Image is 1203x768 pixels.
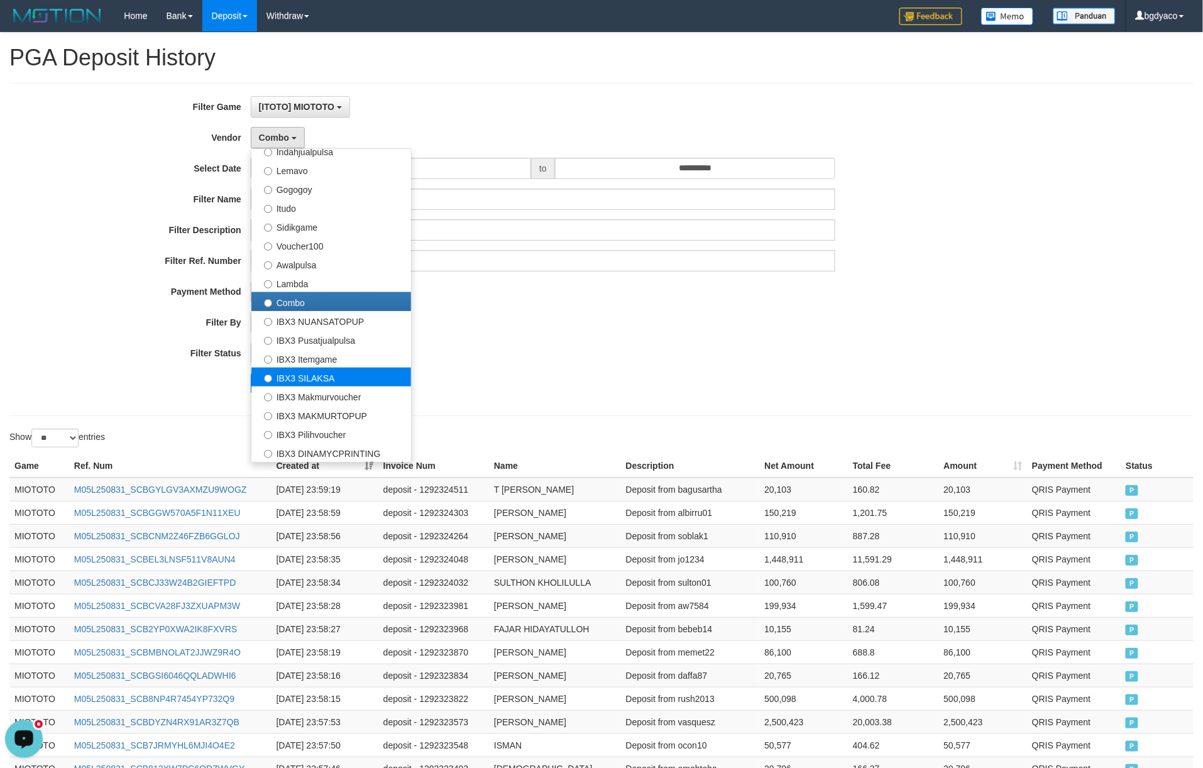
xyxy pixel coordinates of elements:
[939,454,1028,478] th: Amount: activate to sort column ascending
[5,5,43,43] button: Open LiveChat chat widget
[939,478,1028,502] td: 20,103
[272,640,378,664] td: [DATE] 23:58:19
[1027,733,1121,757] td: QRIS Payment
[621,733,760,757] td: Deposit from ocon10
[251,387,411,405] label: IBX3 Makmurvoucher
[9,571,69,594] td: MIOTOTO
[272,594,378,617] td: [DATE] 23:58:28
[264,261,272,270] input: Awalpulsa
[272,664,378,687] td: [DATE] 23:58:16
[1126,625,1138,635] span: PAID
[1126,485,1138,496] span: PAID
[489,710,621,733] td: [PERSON_NAME]
[9,664,69,687] td: MIOTOTO
[1027,571,1121,594] td: QRIS Payment
[74,647,241,657] a: M05L250831_SCBMBNOLAT2JJWZ9R4O
[759,710,848,733] td: 2,500,423
[1126,601,1138,612] span: PAID
[378,640,489,664] td: deposit - 1292323870
[251,368,411,387] label: IBX3 SILAKSA
[9,501,69,524] td: MIOTOTO
[759,640,848,664] td: 86,100
[1126,578,1138,589] span: PAID
[1126,694,1138,705] span: PAID
[264,393,272,402] input: IBX3 Makmurvoucher
[251,405,411,424] label: IBX3 MAKMURTOPUP
[621,710,760,733] td: Deposit from vasquesz
[489,478,621,502] td: T [PERSON_NAME]
[74,554,236,564] a: M05L250831_SCBEL3LNSF511V8AUN4
[848,664,939,687] td: 166.12
[621,687,760,710] td: Deposit from rush2013
[621,664,760,687] td: Deposit from daffa87
[378,710,489,733] td: deposit - 1292323573
[9,6,105,25] img: MOTION_logo.png
[378,454,489,478] th: Invoice Num
[74,531,240,541] a: M05L250831_SCBCNM2Z46FZB6GGLOJ
[489,547,621,571] td: [PERSON_NAME]
[848,501,939,524] td: 1,201.75
[759,733,848,757] td: 50,577
[74,671,236,681] a: M05L250831_SCBGSI6046QQLADWHI6
[1126,508,1138,519] span: PAID
[759,478,848,502] td: 20,103
[939,710,1028,733] td: 2,500,423
[378,733,489,757] td: deposit - 1292323548
[1126,648,1138,659] span: PAID
[264,337,272,345] input: IBX3 Pusatjualpulsa
[489,687,621,710] td: [PERSON_NAME]
[264,299,272,307] input: Combo
[251,236,411,255] label: Voucher100
[272,501,378,524] td: [DATE] 23:58:59
[264,167,272,175] input: Lemavo
[264,431,272,439] input: IBX3 Pilihvoucher
[621,617,760,640] td: Deposit from bebeb14
[939,687,1028,710] td: 500,098
[251,217,411,236] label: Sidikgame
[74,740,235,750] a: M05L250831_SCB7JRMYHL6MJI4O4E2
[939,524,1028,547] td: 110,910
[9,478,69,502] td: MIOTOTO
[759,617,848,640] td: 10,155
[272,547,378,571] td: [DATE] 23:58:35
[74,717,239,727] a: M05L250831_SCBDYZN4RX91AR3Z7QB
[378,617,489,640] td: deposit - 1292323968
[251,443,411,462] label: IBX3 DINAMYCPRINTING
[264,186,272,194] input: Gogogoy
[1126,718,1138,728] span: PAID
[621,571,760,594] td: Deposit from sulton01
[621,478,760,502] td: Deposit from bagusartha
[489,733,621,757] td: ISMAN
[1126,555,1138,566] span: PAID
[74,508,241,518] a: M05L250831_SCBGGW570A5F1N11XEU
[489,524,621,547] td: [PERSON_NAME]
[759,501,848,524] td: 150,219
[1027,478,1121,502] td: QRIS Payment
[848,454,939,478] th: Total Fee
[251,141,411,160] label: Indahjualpulsa
[9,45,1194,70] h1: PGA Deposit History
[272,478,378,502] td: [DATE] 23:59:19
[74,485,247,495] a: M05L250831_SCBGYLGV3AXMZU9WOGZ
[264,224,272,232] input: Sidikgame
[531,158,555,179] span: to
[489,571,621,594] td: SULTHON KHOLILULLA
[264,450,272,458] input: IBX3 DINAMYCPRINTING
[489,594,621,617] td: [PERSON_NAME]
[272,524,378,547] td: [DATE] 23:58:56
[981,8,1034,25] img: Button%20Memo.svg
[74,578,236,588] a: M05L250831_SCBCJ33W24B2GIEFTPD
[1027,547,1121,571] td: QRIS Payment
[378,664,489,687] td: deposit - 1292323834
[272,617,378,640] td: [DATE] 23:58:27
[848,687,939,710] td: 4,000.78
[9,687,69,710] td: MIOTOTO
[251,160,411,179] label: Lemavo
[759,454,848,478] th: Net Amount
[9,710,69,733] td: MIOTOTO
[264,148,272,156] input: Indahjualpulsa
[939,664,1028,687] td: 20,765
[1126,671,1138,682] span: PAID
[848,640,939,664] td: 688.8
[621,640,760,664] td: Deposit from memet22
